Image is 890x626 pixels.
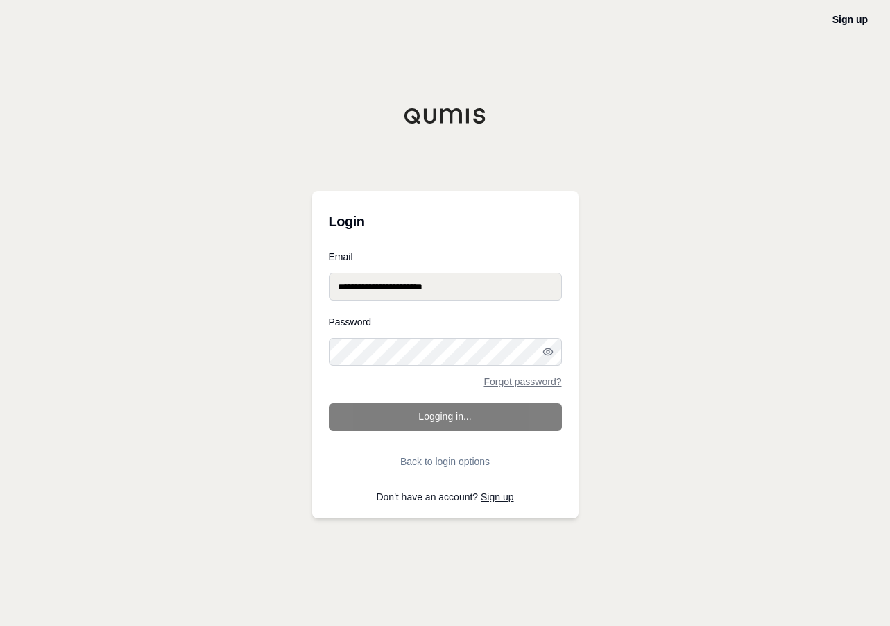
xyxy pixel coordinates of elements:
[481,491,513,502] a: Sign up
[832,14,868,25] a: Sign up
[329,492,562,502] p: Don't have an account?
[329,317,562,327] label: Password
[329,448,562,475] button: Back to login options
[483,377,561,387] a: Forgot password?
[329,208,562,235] h3: Login
[329,252,562,262] label: Email
[404,108,487,124] img: Qumis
